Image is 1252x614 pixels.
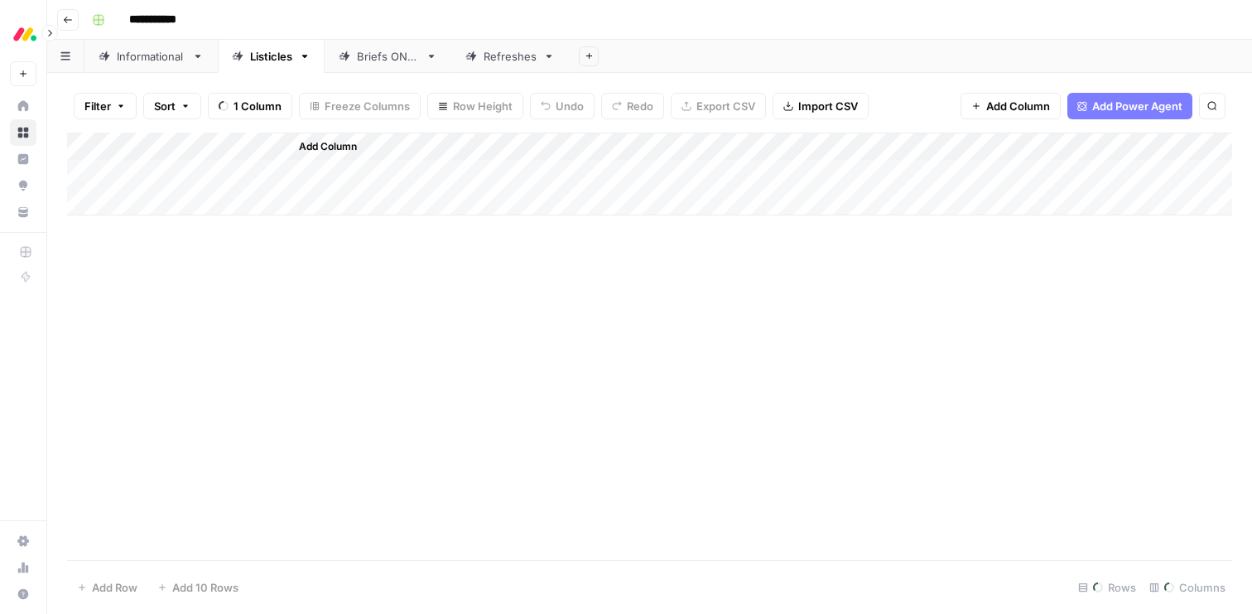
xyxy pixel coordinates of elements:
[299,139,357,154] span: Add Column
[601,93,664,119] button: Redo
[10,528,36,554] a: Settings
[773,93,869,119] button: Import CSV
[357,48,419,65] div: Briefs ONLY
[325,40,451,73] a: Briefs ONLY
[147,574,248,601] button: Add 10 Rows
[172,579,238,596] span: Add 10 Rows
[530,93,595,119] button: Undo
[1071,574,1143,601] div: Rows
[250,48,292,65] div: Listicles
[986,98,1050,114] span: Add Column
[696,98,755,114] span: Export CSV
[67,574,147,601] button: Add Row
[325,98,410,114] span: Freeze Columns
[671,93,766,119] button: Export CSV
[961,93,1061,119] button: Add Column
[798,98,858,114] span: Import CSV
[556,98,584,114] span: Undo
[84,98,111,114] span: Filter
[92,579,137,596] span: Add Row
[10,581,36,607] button: Help + Support
[84,40,218,73] a: Informational
[1067,93,1192,119] button: Add Power Agent
[10,119,36,146] a: Browse
[208,93,292,119] button: 1 Column
[143,93,201,119] button: Sort
[484,48,537,65] div: Refreshes
[117,48,185,65] div: Informational
[10,554,36,581] a: Usage
[10,146,36,172] a: Insights
[74,93,137,119] button: Filter
[218,40,325,73] a: Listicles
[1143,574,1232,601] div: Columns
[154,98,176,114] span: Sort
[453,98,513,114] span: Row Height
[234,98,282,114] span: 1 Column
[427,93,523,119] button: Row Height
[277,136,364,157] button: Add Column
[10,93,36,119] a: Home
[451,40,569,73] a: Refreshes
[10,199,36,225] a: Your Data
[10,19,40,49] img: Monday.com Logo
[627,98,653,114] span: Redo
[10,13,36,55] button: Workspace: Monday.com
[1092,98,1182,114] span: Add Power Agent
[10,172,36,199] a: Opportunities
[299,93,421,119] button: Freeze Columns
